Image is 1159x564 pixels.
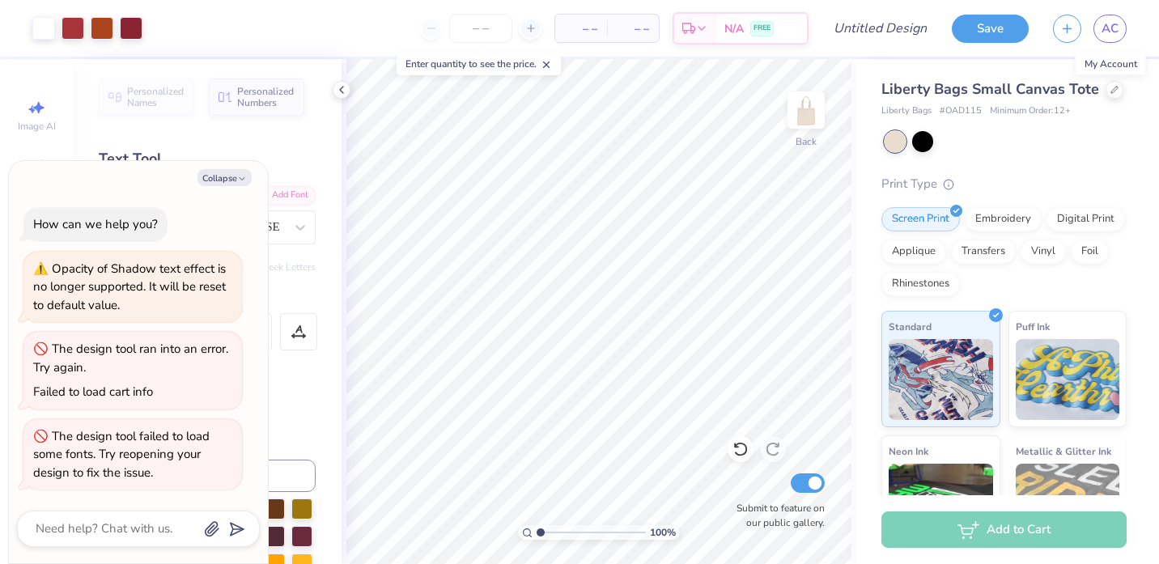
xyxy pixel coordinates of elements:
div: The design tool failed to load some fonts. Try reopening your design to fix the issue. [33,428,210,481]
img: Neon Ink [889,464,993,545]
img: Back [790,94,822,126]
img: Standard [889,339,993,420]
div: Vinyl [1021,240,1066,264]
span: AC [1102,19,1119,38]
img: Metallic & Glitter Ink [1016,464,1120,545]
span: – – [617,20,649,37]
span: FREE [754,23,771,34]
div: Digital Print [1046,207,1125,231]
div: Failed to load cart info [33,384,153,400]
span: Personalized Numbers [237,86,295,108]
span: Liberty Bags Small Canvas Tote [881,79,1099,99]
div: Back [796,134,817,149]
span: Image AI [18,120,56,133]
img: Puff Ink [1016,339,1120,420]
div: My Account [1076,53,1146,75]
span: Standard [889,318,932,335]
span: 100 % [650,525,676,540]
div: How can we help you? [33,216,158,232]
input: Untitled Design [821,12,940,45]
div: Enter quantity to see the price. [397,53,561,75]
span: – – [565,20,597,37]
span: Personalized Names [127,86,185,108]
div: Add Font [252,186,316,205]
div: Screen Print [881,207,960,231]
div: Opacity of Shadow text effect is no longer supported. It will be reset to default value. [33,260,232,315]
div: Foil [1071,240,1109,264]
label: Submit to feature on our public gallery. [728,501,825,530]
input: – – [449,14,512,43]
span: Puff Ink [1016,318,1050,335]
span: Neon Ink [889,443,928,460]
span: Liberty Bags [881,104,932,118]
div: The design tool ran into an error. Try again. [33,341,228,375]
span: N/A [724,20,744,37]
button: Collapse [197,169,252,186]
span: # OAD115 [940,104,982,118]
div: Applique [881,240,946,264]
span: Metallic & Glitter Ink [1016,443,1111,460]
div: Embroidery [965,207,1042,231]
div: Rhinestones [881,272,960,296]
button: Save [952,15,1029,43]
div: Print Type [881,175,1127,193]
div: Transfers [951,240,1016,264]
div: Text Tool [99,148,316,170]
span: Minimum Order: 12 + [990,104,1071,118]
a: AC [1093,15,1127,43]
